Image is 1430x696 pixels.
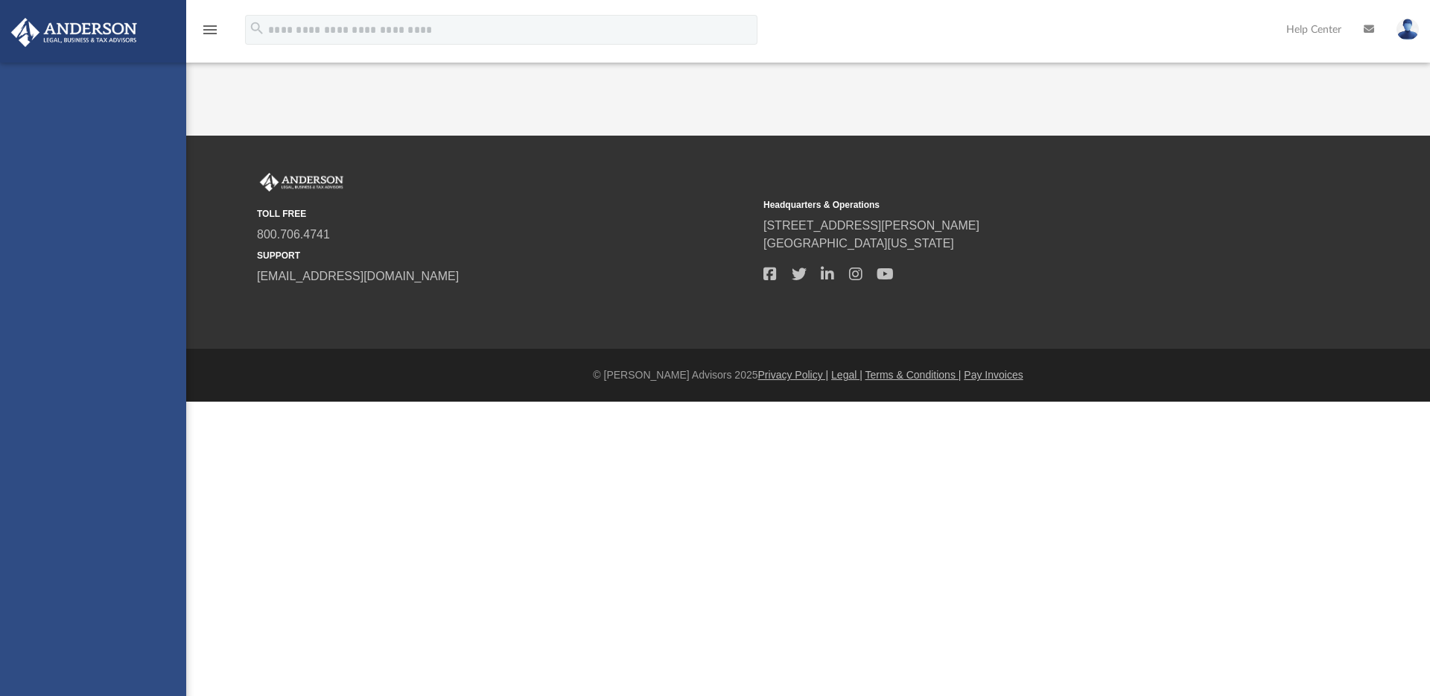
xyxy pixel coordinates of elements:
a: menu [201,28,219,39]
i: search [249,20,265,37]
i: menu [201,21,219,39]
small: Headquarters & Operations [763,198,1259,212]
a: [EMAIL_ADDRESS][DOMAIN_NAME] [257,270,459,282]
div: © [PERSON_NAME] Advisors 2025 [186,367,1430,383]
a: Privacy Policy | [758,369,829,381]
a: [STREET_ADDRESS][PERSON_NAME] [763,219,979,232]
img: User Pic [1396,19,1419,40]
a: Legal | [831,369,862,381]
img: Anderson Advisors Platinum Portal [7,18,142,47]
small: SUPPORT [257,249,753,262]
img: Anderson Advisors Platinum Portal [257,173,346,192]
a: 800.706.4741 [257,228,330,241]
a: Pay Invoices [964,369,1023,381]
a: Terms & Conditions | [865,369,962,381]
small: TOLL FREE [257,207,753,221]
a: [GEOGRAPHIC_DATA][US_STATE] [763,237,954,250]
